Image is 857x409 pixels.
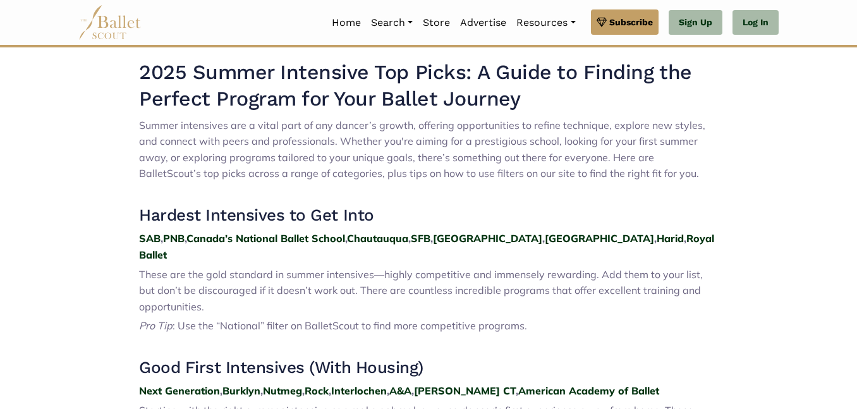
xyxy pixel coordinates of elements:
[347,232,408,245] a: Chautauqua
[609,15,653,29] span: Subscribe
[345,232,347,245] strong: ,
[220,384,222,397] strong: ,
[542,232,545,245] strong: ,
[139,59,718,112] h2: 2025 Summer Intensive Top Picks: A Guide to Finding the Perfect Program for Your Ballet Journey
[260,384,263,397] strong: ,
[433,232,542,245] a: [GEOGRAPHIC_DATA]
[389,384,411,397] a: A&A
[591,9,659,35] a: Subscribe
[139,319,173,332] span: Pro Tip
[186,232,345,245] a: Canada’s National Ballet School
[455,9,511,36] a: Advertise
[657,232,684,245] a: Harid
[597,15,607,29] img: gem.svg
[173,319,527,332] span: : Use the “National” filter on BalletScout to find more competitive programs.
[430,232,433,245] strong: ,
[411,232,430,245] a: SFB
[163,232,185,245] a: PNB
[139,119,705,180] span: Summer intensives are a vital part of any dancer’s growth, offering opportunities to refine techn...
[387,384,389,397] strong: ,
[222,384,260,397] a: Burklyn
[545,232,654,245] a: [GEOGRAPHIC_DATA]
[139,384,220,397] a: Next Generation
[418,9,455,36] a: Store
[305,384,329,397] a: Rock
[329,384,331,397] strong: ,
[516,384,518,397] strong: ,
[414,384,516,397] a: [PERSON_NAME] CT
[511,9,580,36] a: Resources
[654,232,657,245] strong: ,
[139,205,718,226] h3: Hardest Intensives to Get Into
[408,232,411,245] strong: ,
[185,232,186,245] strong: ,
[302,384,305,397] strong: ,
[139,357,718,379] h3: Good First Intensives (With Housing)
[327,9,366,36] a: Home
[139,232,161,245] a: SAB
[411,384,414,397] strong: ,
[139,268,703,313] span: These are the gold standard in summer intensives—highly competitive and immensely rewarding. Add ...
[669,10,722,35] a: Sign Up
[161,232,163,245] strong: ,
[732,10,779,35] a: Log In
[263,384,302,397] a: Nutmeg
[331,384,387,397] a: Interlochen
[684,232,686,245] strong: ,
[518,384,659,397] a: American Academy of Ballet
[366,9,418,36] a: Search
